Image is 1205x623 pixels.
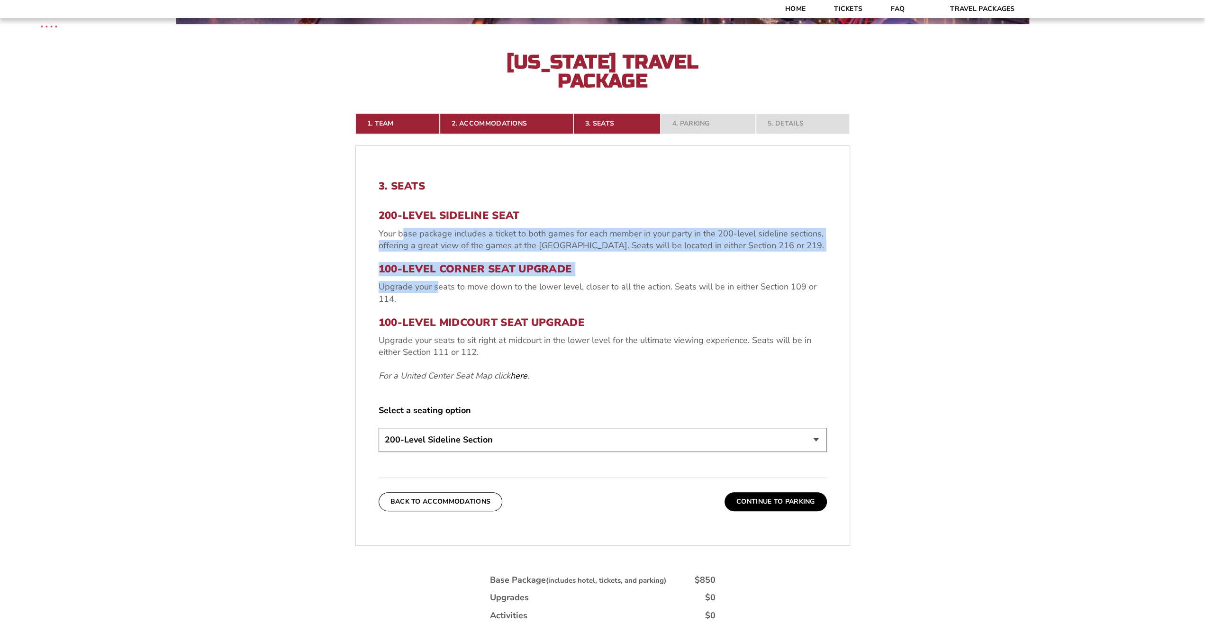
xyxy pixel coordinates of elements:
[379,281,827,305] p: Upgrade your seats to move down to the lower level, closer to all the action. Seats will be in ei...
[546,576,666,585] small: (includes hotel, tickets, and parking)
[379,180,827,192] h2: 3. Seats
[490,574,666,586] div: Base Package
[440,113,573,134] a: 2. Accommodations
[28,5,70,46] img: CBS Sports Thanksgiving Classic
[379,316,827,329] h3: 100-Level Midcourt Seat Upgrade
[510,370,527,382] a: here
[705,592,716,604] div: $0
[379,370,529,381] em: For a United Center Seat Map click .
[490,592,529,604] div: Upgrades
[695,574,716,586] div: $850
[379,209,827,222] h3: 200-Level Sideline Seat
[379,405,827,416] label: Select a seating option
[498,53,707,90] h2: [US_STATE] Travel Package
[705,610,716,622] div: $0
[490,610,527,622] div: Activities
[355,113,440,134] a: 1. Team
[379,228,827,252] p: Your base package includes a ticket to both games for each member in your party in the 200-level ...
[379,334,827,358] p: Upgrade your seats to sit right at midcourt in the lower level for the ultimate viewing experienc...
[379,492,503,511] button: Back To Accommodations
[379,263,827,275] h3: 100-Level Corner Seat Upgrade
[725,492,827,511] button: Continue To Parking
